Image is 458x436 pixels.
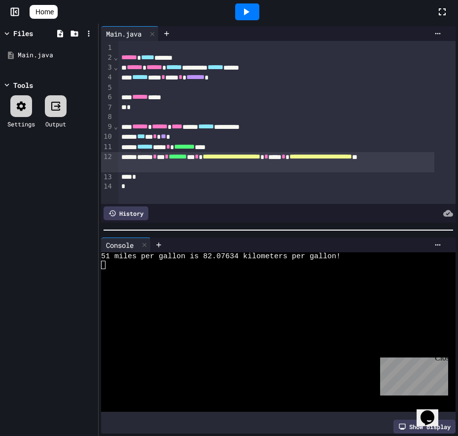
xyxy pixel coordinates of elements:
[7,119,35,128] div: Settings
[101,63,113,73] div: 3
[45,119,66,128] div: Output
[101,43,113,53] div: 1
[101,73,113,82] div: 4
[101,53,113,63] div: 2
[101,182,113,192] div: 14
[35,7,54,17] span: Home
[101,152,113,172] div: 12
[104,206,148,220] div: History
[101,132,113,142] div: 10
[113,53,118,61] span: Fold line
[101,29,146,39] div: Main.java
[18,50,95,60] div: Main.java
[101,252,341,261] span: 51 miles per gallon is 82.07634 kilometers per gallon!
[113,122,118,130] span: Fold line
[417,396,448,426] iframe: chat widget
[101,92,113,102] div: 6
[101,172,113,182] div: 13
[376,354,448,396] iframe: chat widget
[101,112,113,122] div: 8
[393,420,456,434] div: Show display
[4,4,68,63] div: Chat with us now!Close
[13,80,33,90] div: Tools
[113,63,118,71] span: Fold line
[101,122,113,132] div: 9
[101,83,113,93] div: 5
[101,240,139,250] div: Console
[13,28,33,39] div: Files
[101,103,113,113] div: 7
[101,142,113,152] div: 11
